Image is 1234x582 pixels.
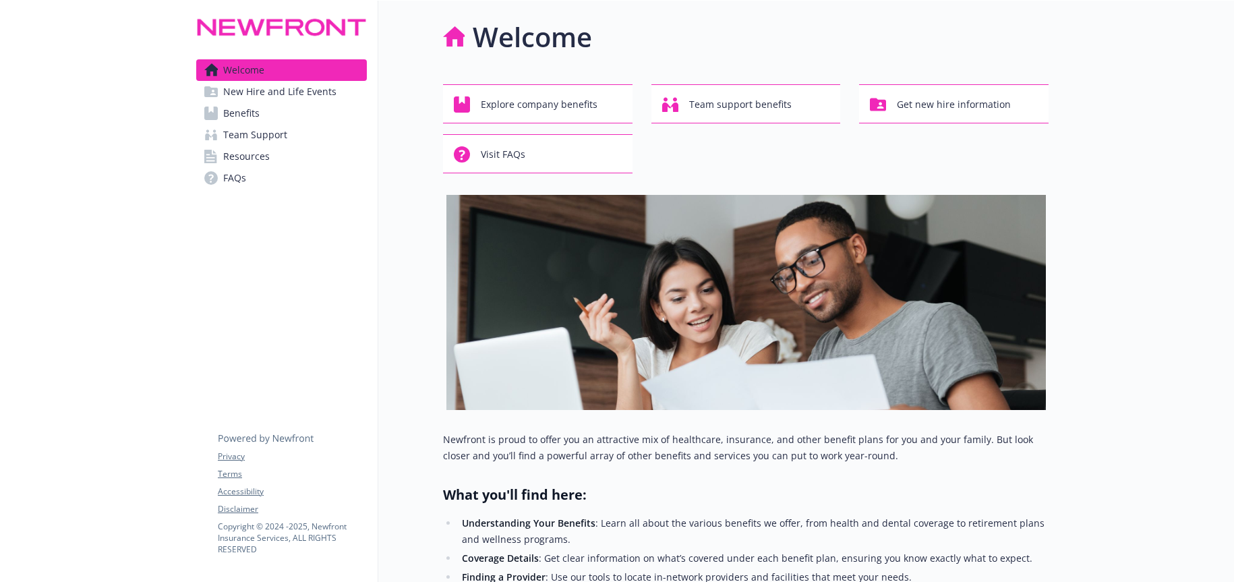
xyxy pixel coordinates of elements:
[458,515,1049,548] li: : Learn all about the various benefits we offer, from health and dental coverage to retirement pl...
[462,552,539,564] strong: Coverage Details
[651,84,841,123] button: Team support benefits
[218,486,366,498] a: Accessibility
[218,468,366,480] a: Terms
[218,450,366,463] a: Privacy
[196,167,367,189] a: FAQs
[897,92,1011,117] span: Get new hire information
[462,517,595,529] strong: Understanding Your Benefits
[689,92,792,117] span: Team support benefits
[443,84,633,123] button: Explore company benefits
[446,195,1046,410] img: overview page banner
[443,134,633,173] button: Visit FAQs
[218,521,366,555] p: Copyright © 2024 - 2025 , Newfront Insurance Services, ALL RIGHTS RESERVED
[223,103,260,124] span: Benefits
[443,432,1049,464] p: Newfront is proud to offer you an attractive mix of healthcare, insurance, and other benefit plan...
[196,146,367,167] a: Resources
[223,124,287,146] span: Team Support
[481,142,525,167] span: Visit FAQs
[218,503,366,515] a: Disclaimer
[473,17,592,57] h1: Welcome
[443,486,1049,504] h2: What you'll find here:
[458,550,1049,566] li: : Get clear information on what’s covered under each benefit plan, ensuring you know exactly what...
[859,84,1049,123] button: Get new hire information
[196,81,367,103] a: New Hire and Life Events
[223,146,270,167] span: Resources
[196,59,367,81] a: Welcome
[223,59,264,81] span: Welcome
[196,124,367,146] a: Team Support
[481,92,597,117] span: Explore company benefits
[196,103,367,124] a: Benefits
[223,167,246,189] span: FAQs
[223,81,336,103] span: New Hire and Life Events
